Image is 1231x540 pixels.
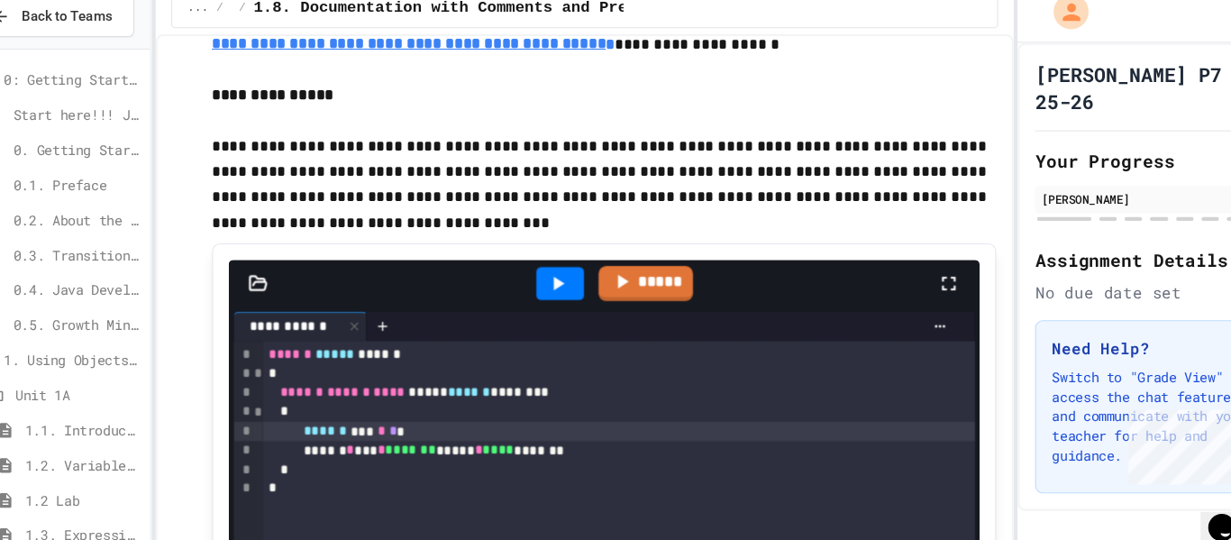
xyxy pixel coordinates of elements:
[1017,358,1199,448] p: Switch to "Grade View" to access the chat feature and communicate with your teacher for help and ...
[16,13,168,51] button: Back to Teams
[63,23,147,41] span: Back to Teams
[58,373,175,392] span: Unit 1A
[1002,245,1215,270] h2: Assignment Details
[67,503,175,522] span: 1.3. Expressions and Output [New]
[1000,7,1056,49] div: My Account
[1008,193,1209,209] div: [PERSON_NAME]
[56,243,175,262] span: 0.3. Transitioning from AP CSP to AP CSA
[56,146,175,165] span: 0. Getting Started
[243,17,250,32] span: /
[56,276,175,295] span: 0.4. Java Development Environments
[56,308,175,327] span: 0.5. Growth Mindset and Pair Programming
[56,178,175,197] span: 0.1. Preface
[47,81,175,100] span: 0: Getting Started
[67,471,175,490] span: 1.2 Lab
[1002,153,1215,178] h2: Your Progress
[56,211,175,230] span: 0.2. About the AP CSA Exam
[7,7,124,114] div: Chat with us now!Close
[1155,468,1213,522] iframe: chat widget
[1081,389,1213,466] iframe: chat widget
[1017,329,1199,351] h3: Need Help?
[67,438,175,457] span: 1.2. Variables and Data Types
[56,114,175,133] span: Start here!!! Juicemind Demo
[278,14,711,35] span: 1.8. Documentation with Comments and Preconditions
[1002,73,1215,124] h1: [PERSON_NAME] P7 25-26
[1002,278,1215,299] div: No due date set
[265,17,271,32] span: /
[47,341,175,360] span: 1. Using Objects and Methods
[67,406,175,425] span: 1.1. Introduction to Algorithms, Programming, and Compilers
[217,17,237,32] span: ...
